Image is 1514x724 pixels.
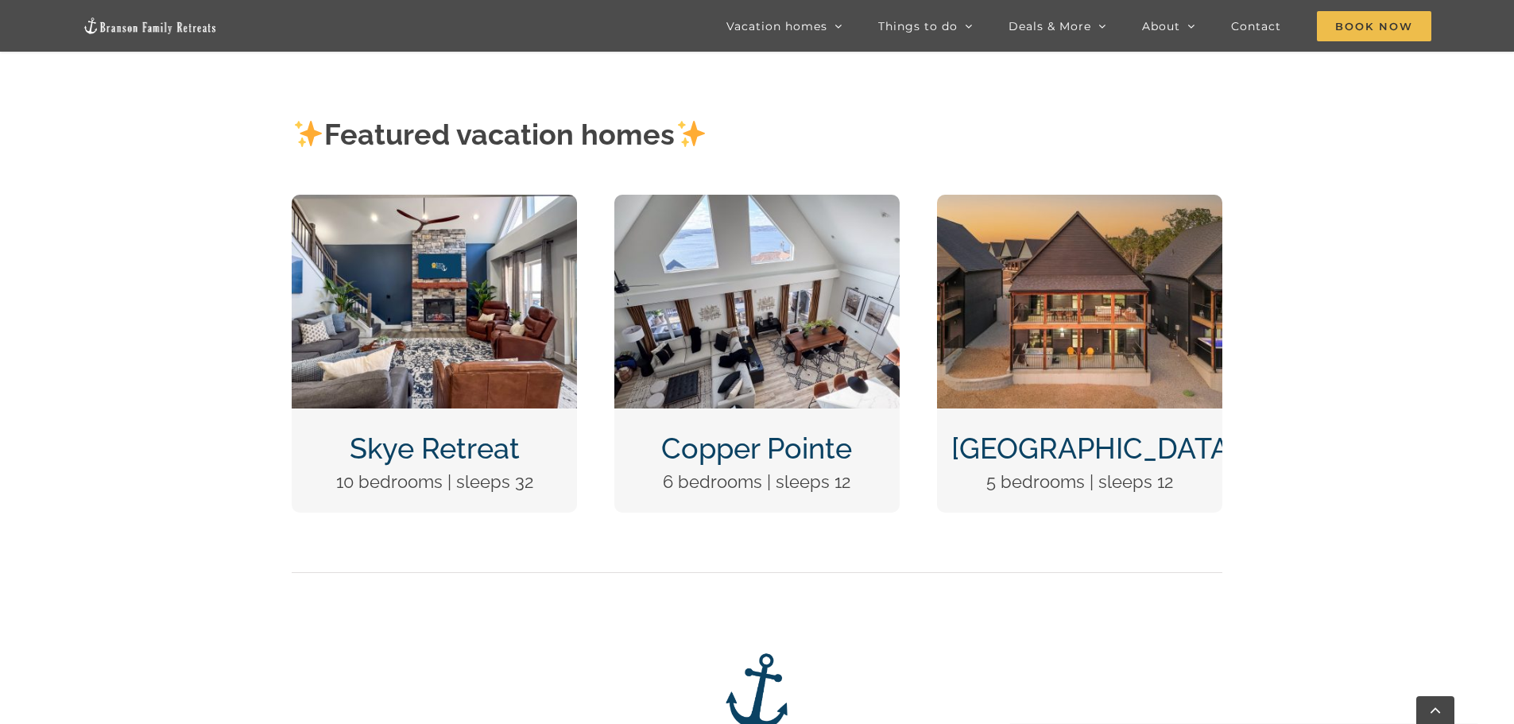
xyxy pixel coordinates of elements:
[1142,21,1180,32] span: About
[1009,21,1091,32] span: Deals & More
[292,193,577,214] a: Skye Retreat at Table Rock Lake-3004-Edit
[661,432,852,465] a: Copper Pointe
[629,468,885,496] p: 6 bedrooms | sleeps 12
[306,468,563,496] p: 10 bedrooms | sleeps 32
[350,432,520,465] a: Skye Retreat
[1317,11,1431,41] span: Book Now
[951,432,1237,465] a: [GEOGRAPHIC_DATA]
[614,193,900,214] a: Copper Pointe at Table Rock Lake-1051
[292,118,707,151] strong: Featured vacation homes
[878,21,958,32] span: Things to do
[294,119,323,148] img: ✨
[726,21,827,32] span: Vacation homes
[83,17,218,35] img: Branson Family Retreats Logo
[951,468,1208,496] p: 5 bedrooms | sleeps 12
[1231,21,1281,32] span: Contact
[937,193,1222,214] a: DCIM100MEDIADJI_0124.JPG
[677,119,706,148] img: ✨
